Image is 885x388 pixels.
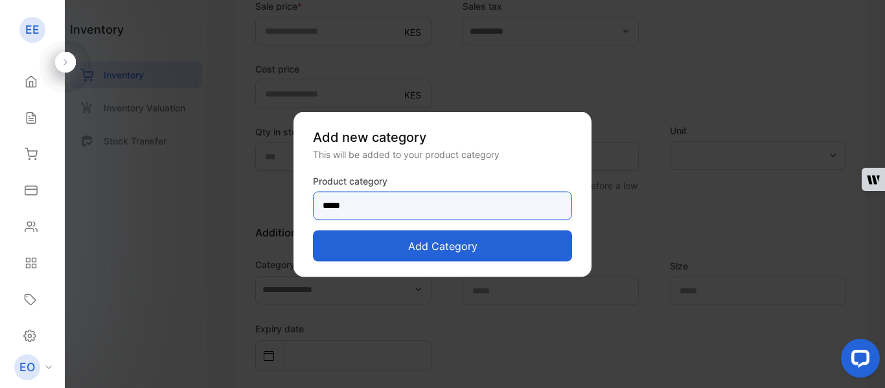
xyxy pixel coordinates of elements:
button: Add category [313,230,572,261]
div: This will be added to your product category [313,147,572,161]
p: EO [19,359,35,376]
label: Product category [313,174,572,187]
iframe: LiveChat chat widget [831,334,885,388]
p: EE [25,21,40,38]
p: Add new category [313,127,572,146]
